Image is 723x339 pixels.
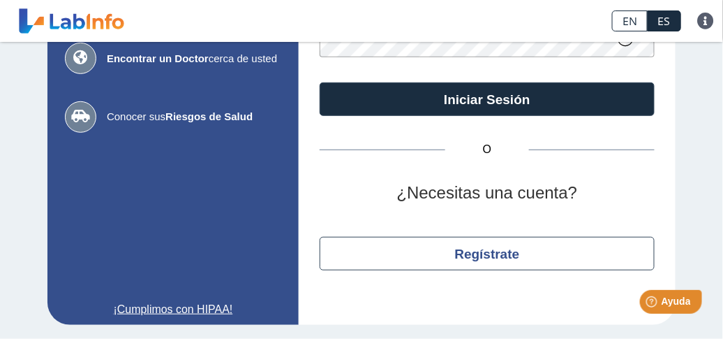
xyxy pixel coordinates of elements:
[320,183,655,203] h2: ¿Necesitas una cuenta?
[648,10,681,31] a: ES
[65,301,281,318] a: ¡Cumplimos con HIPAA!
[612,10,648,31] a: EN
[320,237,655,271] button: Regístrate
[107,51,281,67] span: cerca de usted
[107,52,209,64] b: Encontrar un Doctor
[599,284,708,324] iframe: Help widget launcher
[107,109,281,125] span: Conocer sus
[320,82,655,116] button: Iniciar Sesión
[445,141,529,158] span: O
[165,110,253,122] b: Riesgos de Salud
